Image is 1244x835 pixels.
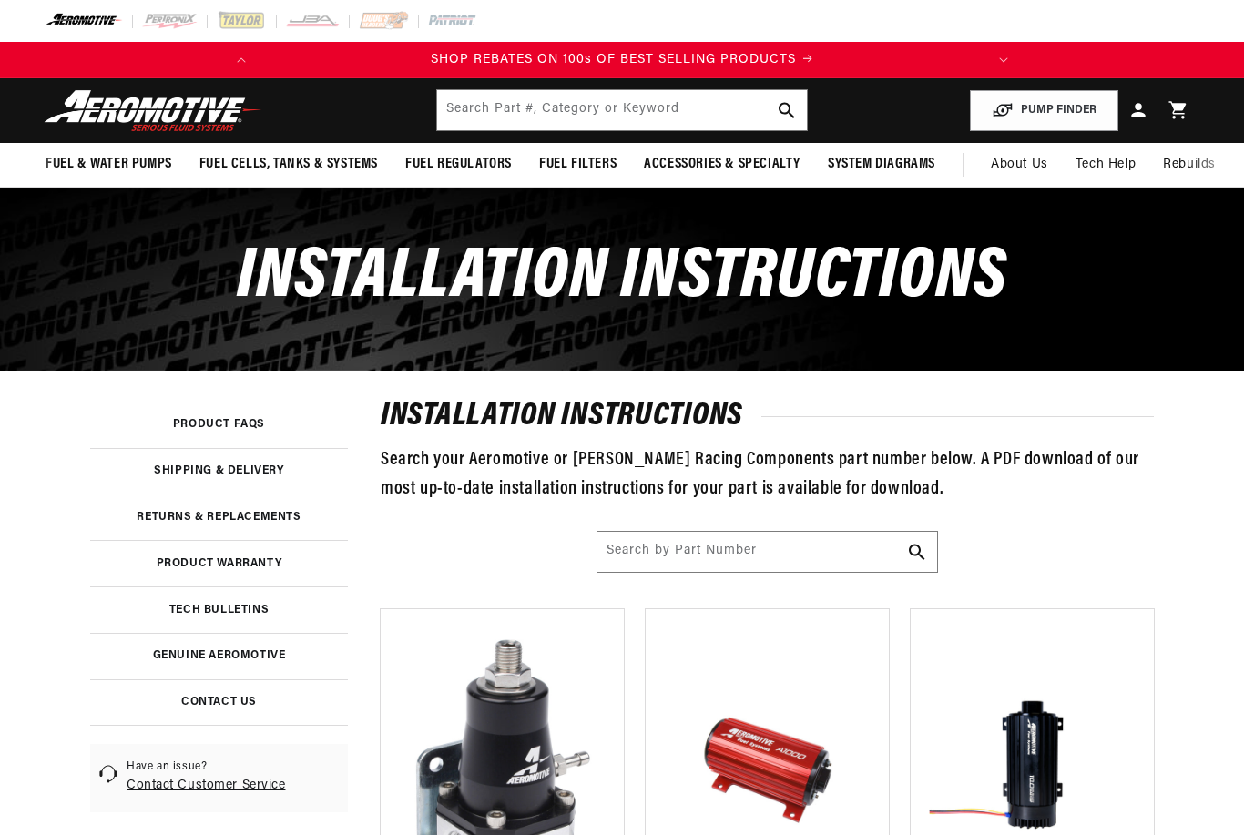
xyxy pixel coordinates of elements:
[437,90,808,130] input: Search by Part Number, Category or Keyword
[381,451,1139,498] span: Search your Aeromotive or [PERSON_NAME] Racing Components part number below. A PDF download of ou...
[223,42,260,78] button: Translation missing: en.sections.announcements.previous_announcement
[985,42,1022,78] button: Translation missing: en.sections.announcements.next_announcement
[897,532,937,572] button: Search Part #, Category or Keyword
[46,155,172,174] span: Fuel & Water Pumps
[525,143,630,186] summary: Fuel Filters
[970,90,1118,131] button: PUMP FINDER
[186,143,392,186] summary: Fuel Cells, Tanks & Systems
[1076,155,1136,175] span: Tech Help
[597,532,937,572] input: Search Part #, Category or Keyword
[630,143,814,186] summary: Accessories & Specialty
[237,242,1007,314] span: Installation Instructions
[32,143,186,186] summary: Fuel & Water Pumps
[431,53,796,66] span: SHOP REBATES ON 100s OF BEST SELLING PRODUCTS
[814,143,949,186] summary: System Diagrams
[405,155,512,174] span: Fuel Regulators
[767,90,807,130] button: search button
[127,759,285,775] span: Have an issue?
[199,155,378,174] span: Fuel Cells, Tanks & Systems
[991,158,1048,171] span: About Us
[977,143,1062,187] a: About Us
[644,155,800,174] span: Accessories & Specialty
[828,155,935,174] span: System Diagrams
[260,50,985,70] a: SHOP REBATES ON 100s OF BEST SELLING PRODUCTS
[539,155,617,174] span: Fuel Filters
[392,143,525,186] summary: Fuel Regulators
[127,779,285,792] a: Contact Customer Service
[1149,143,1229,187] summary: Rebuilds
[381,402,1154,432] h2: installation instructions
[1062,143,1149,187] summary: Tech Help
[1163,155,1216,175] span: Rebuilds
[260,50,985,70] div: Announcement
[39,89,267,132] img: Aeromotive
[260,50,985,70] div: 1 of 2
